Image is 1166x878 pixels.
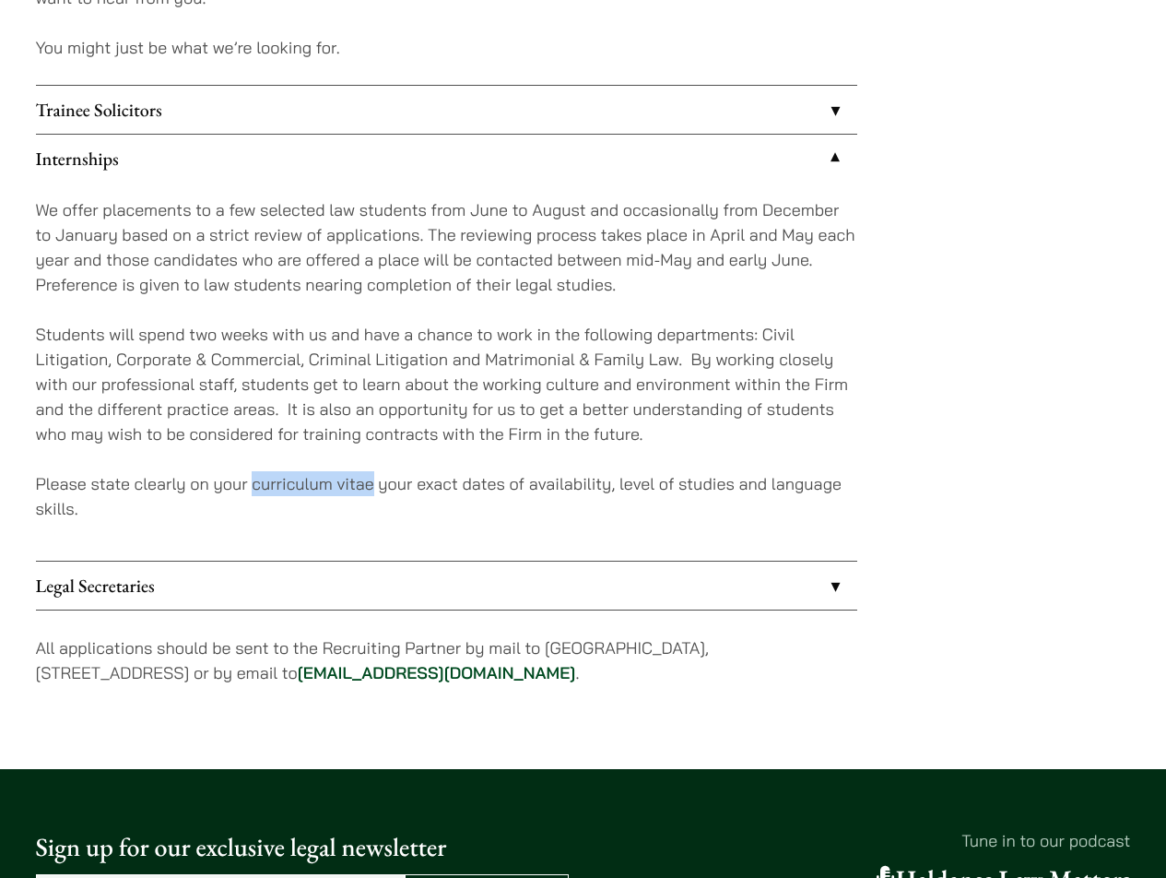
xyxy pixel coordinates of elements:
[36,135,857,183] a: Internships
[36,183,857,561] div: Internships
[36,828,569,867] p: Sign up for our exclusive legal newsletter
[36,635,857,685] p: All applications should be sent to the Recruiting Partner by mail to [GEOGRAPHIC_DATA], [STREET_A...
[36,562,857,610] a: Legal Secretaries
[598,828,1131,853] p: Tune in to our podcast
[36,35,857,60] p: You might just be what we’re looking for.
[36,86,857,134] a: Trainee Solicitors
[36,322,857,446] p: Students will spend two weeks with us and have a chance to work in the following departments: Civ...
[298,662,576,683] a: [EMAIL_ADDRESS][DOMAIN_NAME]
[36,197,857,297] p: We offer placements to a few selected law students from June to August and occasionally from Dece...
[36,471,857,521] p: Please state clearly on your curriculum vitae your exact dates of availability, level of studies ...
